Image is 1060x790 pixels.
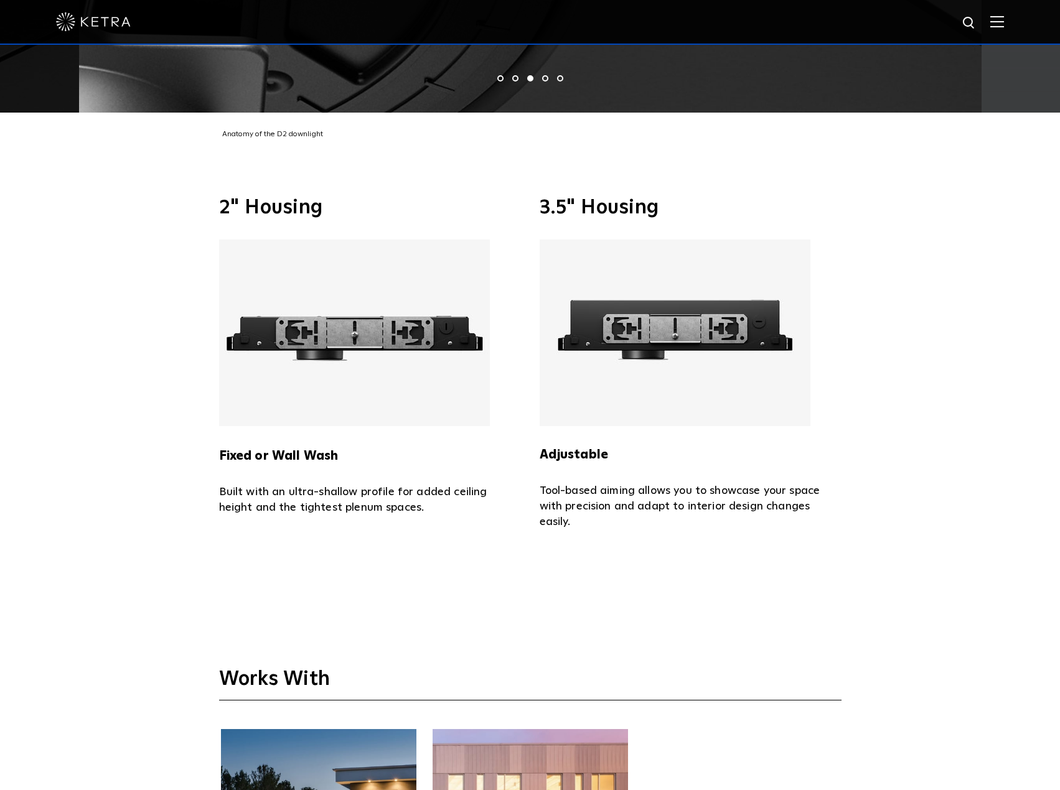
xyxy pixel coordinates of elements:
img: Hamburger%20Nav.svg [990,16,1004,27]
h3: 3.5" Housing [540,198,842,218]
p: Built with an ultra-shallow profile for added ceiling height and the tightest plenum spaces. [219,485,521,516]
strong: Fixed or Wall Wash [219,450,339,462]
strong: Adjustable [540,448,609,461]
p: Tool-based aiming allows you to showcase your space with precision and adapt to interior design c... [540,483,842,530]
div: Anatomy of the D2 downlight [210,128,857,142]
img: ketra-logo-2019-white [56,12,131,31]
img: Ketra 2" Fixed or Wall Wash Housing with an ultra slim profile [219,239,490,426]
img: search icon [962,16,977,31]
h3: Works With [219,667,842,701]
h3: 2" Housing [219,198,521,218]
img: Ketra 3.5" Adjustable Housing with an ultra slim profile [540,239,810,426]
